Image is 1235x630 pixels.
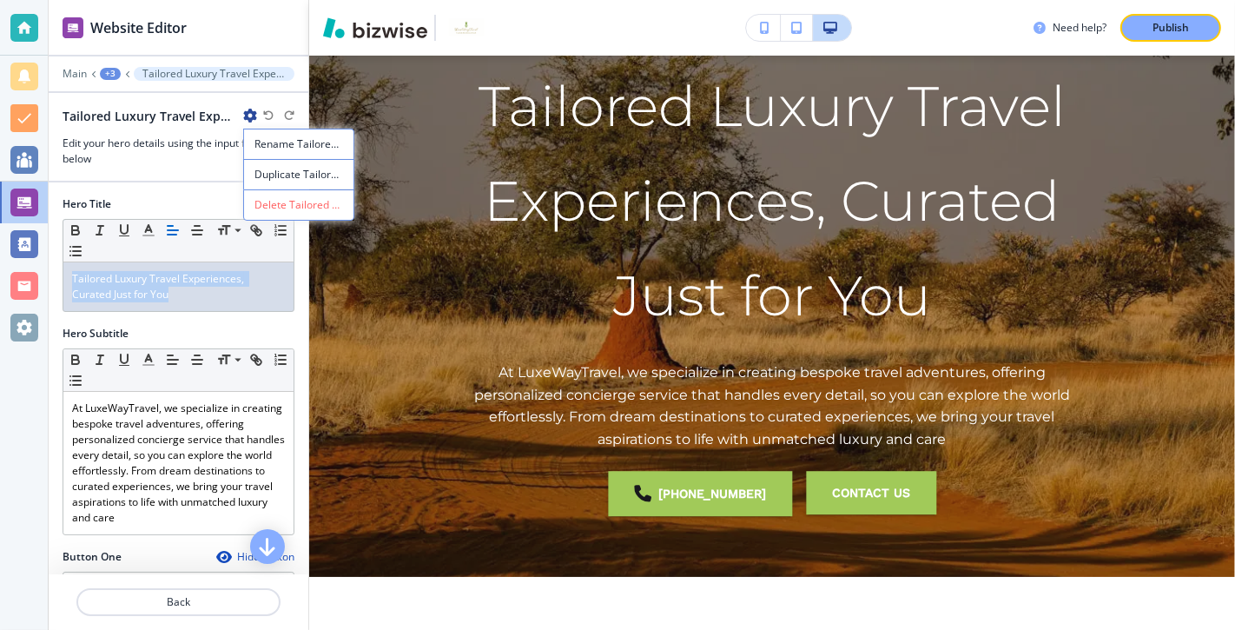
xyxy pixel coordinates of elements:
span: Tailored Luxury Travel Experiences, Curated Just for You [72,271,247,302]
div: The team will be back 🕒 [28,256,271,290]
div: You’ll get replies here and in your email:✉️[PERSON_NAME][EMAIL_ADDRESS][DOMAIN_NAME]The team wil... [14,169,285,301]
h3: Edit your hero details using the input fields below [63,136,294,167]
button: Upload attachment [83,553,96,567]
h2: Tailored Luxury Travel Experiences, Curated Just for You [63,107,236,125]
p: Publish [1152,20,1189,36]
div: Derrick says… [14,100,334,169]
img: Bizwise Logo [323,17,427,38]
span: Tailored Luxury Travel Experiences, Curated Just for You [479,72,1080,329]
h3: Need help? [1053,20,1106,36]
p: At LuxeWayTravel, we specialize in creating bespoke travel adventures, offering personalized conc... [464,361,1081,450]
textarea: Message… [15,516,333,546]
button: Send a message… [298,546,326,574]
h2: Hero Subtitle [63,326,129,342]
img: editor icon [63,17,83,38]
p: At LuxeWayTravel, we specialize in creating bespoke travel adventures, offering personalized conc... [72,401,285,526]
b: [PERSON_NAME][EMAIL_ADDRESS][DOMAIN_NAME] [28,214,265,245]
div: how do it move events that ended to another page? [76,342,320,376]
button: Contact Us [806,472,936,515]
button: Tailored Luxury Travel Experiences, Curated Just for You [134,67,294,81]
p: Rename Tailored Luxury Travel Experiences, Curated Just for You [254,136,343,152]
button: Delete Tailored Luxury Travel Experiences, Curated Just for You [243,189,354,221]
button: Rename Tailored Luxury Travel Experiences, Curated Just for You [243,129,354,159]
p: Delete Tailored Luxury Travel Experiences, Curated Just for You [254,197,343,213]
div: how do it move events that ended to another page? [63,332,334,387]
button: Emoji picker [27,553,41,567]
h2: Hero Title [63,196,111,212]
button: +3 [100,68,121,80]
button: Gif picker [55,553,69,567]
p: Tailored Luxury Travel Experiences, Curated Just for You [142,68,286,80]
div: Is there customer service number to assist with website questions? [63,100,334,155]
b: [DATE] [43,274,89,288]
div: Close [305,7,336,38]
button: Hide Button [216,550,294,564]
img: Profile image for Operator [50,10,77,37]
div: Derrick says… [14,332,334,408]
h2: Website Editor [90,17,187,38]
button: Duplicate Tailored Luxury Travel Experiences, Curated Just for You [243,159,354,189]
div: Operator says… [14,169,334,332]
a: [PHONE_NUMBER] [608,472,792,517]
button: Main [63,68,87,80]
p: Back [78,594,279,610]
button: go back [11,7,44,40]
img: Your Logo [443,19,490,36]
button: Home [272,7,305,40]
p: Duplicate Tailored Luxury Travel Experiences, Curated Just for You [254,167,343,182]
p: The team can also help [84,22,216,39]
button: Back [76,588,281,616]
button: Publish [1120,14,1221,42]
h1: Operator [84,9,146,22]
div: Operator • 8m ago [28,304,128,315]
h2: Button One [63,549,122,565]
div: You’ll get replies here and in your email: ✉️ [28,179,271,247]
div: Is there customer service number to assist with website questions? [76,110,320,144]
